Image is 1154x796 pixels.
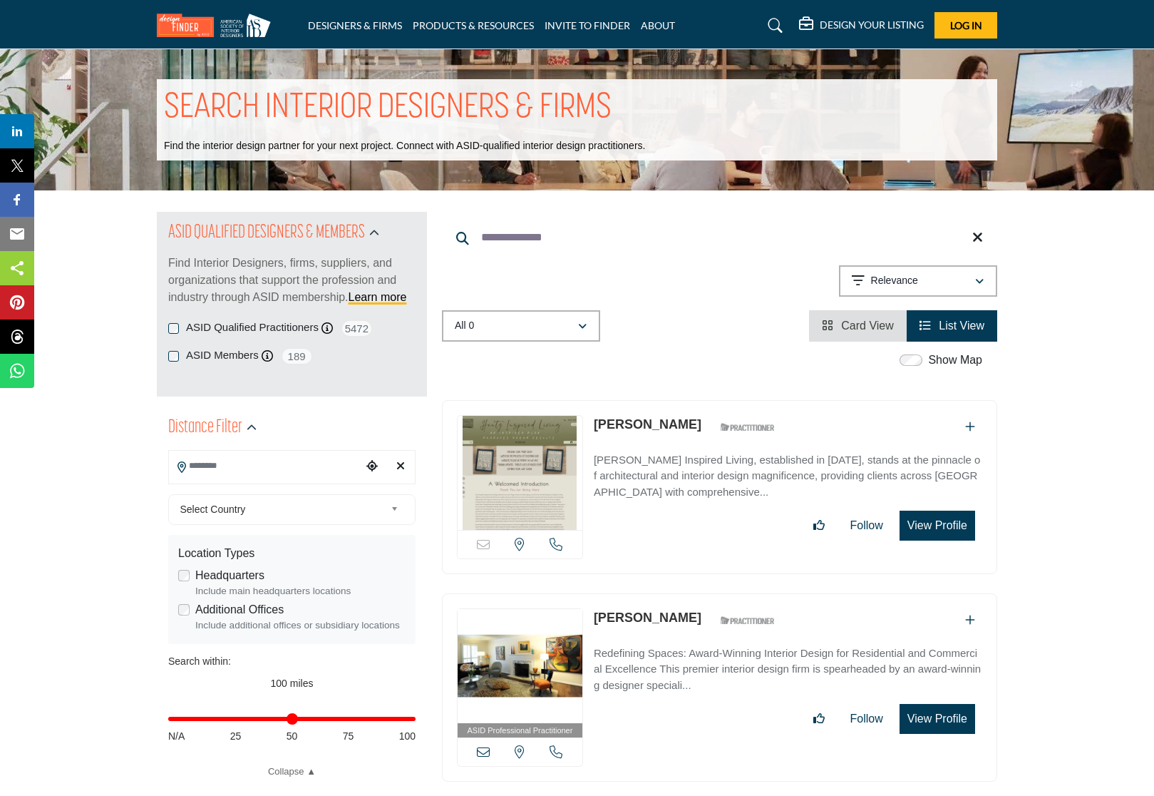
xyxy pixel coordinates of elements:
[157,14,278,37] img: Site Logo
[281,347,313,365] span: 189
[841,511,892,540] button: Follow
[164,86,612,131] h1: SEARCH INTERIOR DESIGNERS & FIRMS
[594,646,982,694] p: Redefining Spaces: Award-Winning Interior Design for Residential and Commercial Excellence This p...
[230,729,242,744] span: 25
[180,501,386,518] span: Select Country
[950,19,982,31] span: Log In
[900,511,975,541] button: View Profile
[715,612,779,630] img: ASID Qualified Practitioners Badge Icon
[341,320,373,337] span: 5472
[799,17,924,34] div: DESIGN YOUR LISTING
[594,417,701,432] a: [PERSON_NAME]
[934,12,997,39] button: Log In
[907,310,997,342] li: List View
[349,291,407,303] a: Learn more
[308,19,402,31] a: DESIGNERS & FIRMS
[594,611,701,625] a: [PERSON_NAME]
[594,637,982,694] a: Redefining Spaces: Award-Winning Interior Design for Residential and Commercial Excellence This p...
[841,705,892,733] button: Follow
[390,451,411,482] div: Clear search location
[168,765,416,779] a: Collapse ▲
[458,416,582,530] img: Susan Hentz
[900,704,975,734] button: View Profile
[186,320,319,336] label: ASID Qualified Practitioners
[939,320,984,332] span: List View
[841,320,894,332] span: Card View
[442,310,600,342] button: All 0
[804,705,834,733] button: Like listing
[287,729,298,744] span: 50
[965,421,975,433] a: Add To List
[168,255,416,306] p: Find Interior Designers, firms, suppliers, and organizations that support the profession and indu...
[458,609,582,723] img: Susan Jackson
[168,654,416,669] div: Search within:
[195,618,406,633] div: Include additional offices or subsidiary locations
[195,601,284,618] label: Additional Offices
[594,444,982,501] a: [PERSON_NAME] Inspired Living, established in [DATE], stands at the pinnacle of architectural and...
[195,567,264,584] label: Headquarters
[178,545,406,562] div: Location Types
[594,452,982,501] p: [PERSON_NAME] Inspired Living, established in [DATE], stands at the pinnacle of architectural and...
[458,609,582,738] a: ASID Professional Practitioner
[965,614,975,626] a: Add To List
[361,451,383,482] div: Choose your current location
[820,19,924,31] h5: DESIGN YOUR LISTING
[413,19,534,31] a: PRODUCTS & RESOURCES
[168,729,185,744] span: N/A
[168,415,242,441] h2: Distance Filter
[186,347,259,364] label: ASID Members
[164,139,645,153] p: Find the interior design partner for your next project. Connect with ASID-qualified interior desi...
[168,323,179,334] input: ASID Qualified Practitioners checkbox
[168,220,365,246] h2: ASID QUALIFIED DESIGNERS & MEMBERS
[594,608,701,628] p: Susan Jackson
[399,729,416,744] span: 100
[195,584,406,598] div: Include main headquarters locations
[455,319,474,333] p: All 0
[641,19,675,31] a: ABOUT
[343,729,354,744] span: 75
[545,19,630,31] a: INVITE TO FINDER
[839,265,997,297] button: Relevance
[809,310,907,342] li: Card View
[467,725,572,737] span: ASID Professional Practitioner
[715,419,779,437] img: ASID Qualified Practitioners Badge Icon
[594,415,701,434] p: Susan Hentz
[442,220,997,255] input: Search Keyword
[168,351,179,362] input: ASID Members checkbox
[169,452,361,480] input: Search Location
[754,14,792,37] a: Search
[822,320,894,332] a: View Card
[928,352,982,369] label: Show Map
[871,274,918,288] p: Relevance
[919,320,984,332] a: View List
[804,511,834,540] button: Like listing
[271,678,314,689] span: 100 miles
